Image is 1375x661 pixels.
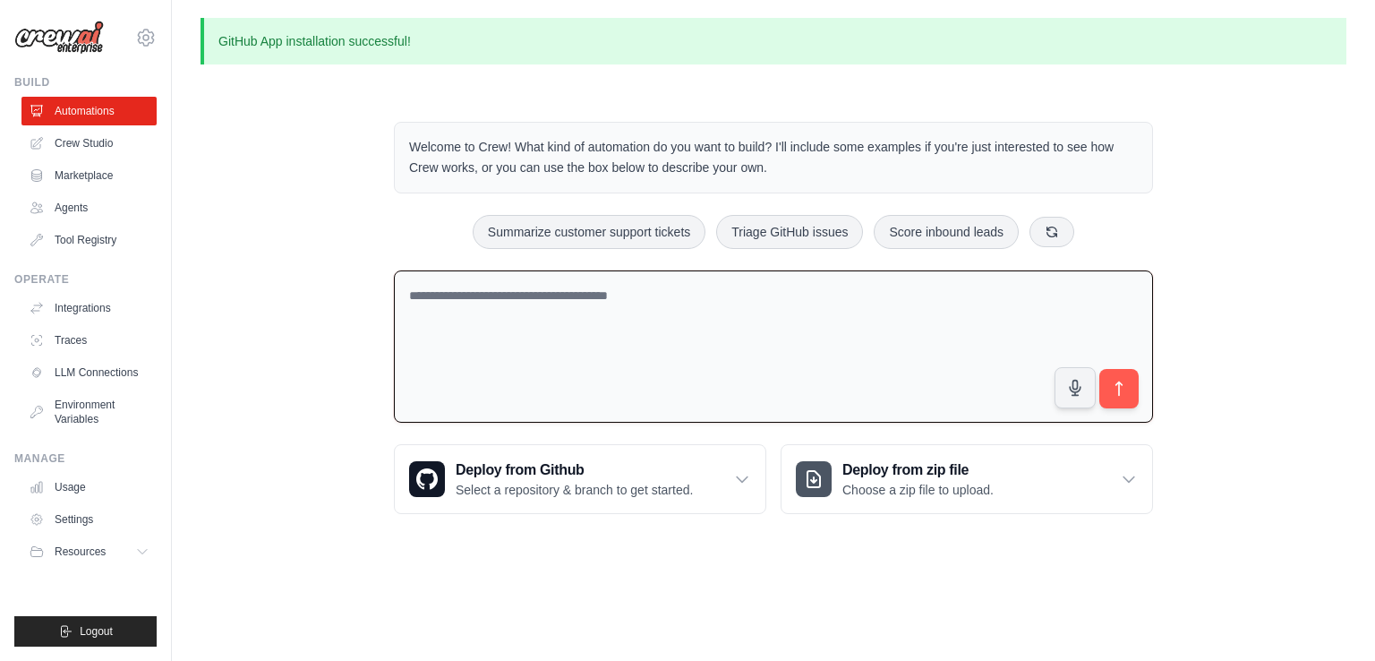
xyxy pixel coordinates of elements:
[1285,575,1375,661] iframe: Chat Widget
[21,326,157,355] a: Traces
[21,161,157,190] a: Marketplace
[1033,520,1311,545] h3: Create an automation
[80,624,113,639] span: Logout
[842,459,994,481] h3: Deploy from zip file
[21,294,157,322] a: Integrations
[201,18,1346,64] p: GitHub App installation successful!
[874,215,1019,249] button: Score inbound leads
[456,481,693,499] p: Select a repository & branch to get started.
[1320,497,1334,511] button: Close walkthrough
[55,545,106,559] span: Resources
[21,97,157,125] a: Automations
[21,473,157,502] a: Usage
[21,391,157,434] a: Environment Variables
[14,75,157,90] div: Build
[21,129,157,158] a: Crew Studio
[14,451,157,466] div: Manage
[21,358,157,387] a: LLM Connections
[21,193,157,222] a: Agents
[1033,552,1311,610] p: Describe the automation you want to build, select an example option, or use the microphone to spe...
[21,537,157,566] button: Resources
[1046,501,1083,514] span: Step 1
[473,215,705,249] button: Summarize customer support tickets
[409,137,1138,178] p: Welcome to Crew! What kind of automation do you want to build? I'll include some examples if you'...
[14,21,104,55] img: Logo
[21,505,157,534] a: Settings
[842,481,994,499] p: Choose a zip file to upload.
[716,215,863,249] button: Triage GitHub issues
[14,272,157,287] div: Operate
[456,459,693,481] h3: Deploy from Github
[14,616,157,647] button: Logout
[21,226,157,254] a: Tool Registry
